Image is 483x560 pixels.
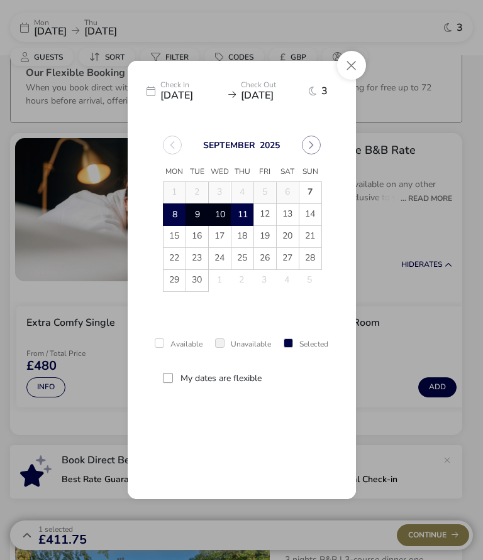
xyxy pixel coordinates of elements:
[253,182,276,204] td: 5
[276,163,299,181] span: Sat
[208,182,231,204] td: 3
[299,163,321,181] span: Sun
[208,204,231,226] td: 10
[321,86,337,96] span: 3
[163,136,321,292] div: Choose Date
[232,205,253,226] span: 11
[299,270,321,292] td: 5
[231,270,253,292] td: 2
[276,204,299,226] td: 13
[199,135,260,156] button: Choose Month
[163,163,186,181] span: Mon
[276,270,299,292] td: 4
[253,204,276,226] td: 12
[186,226,208,247] span: 16
[209,248,230,269] span: 24
[186,226,208,248] td: 16
[208,270,231,292] td: 1
[253,248,276,270] td: 26
[186,270,208,291] span: 30
[299,204,321,226] td: 14
[208,226,231,248] td: 17
[187,205,208,226] span: 9
[231,226,253,248] td: 18
[299,182,321,203] span: 7
[302,136,321,154] button: Next Month
[299,248,321,269] span: 28
[163,182,186,204] td: 1
[163,226,186,248] td: 15
[231,248,253,270] td: 25
[208,248,231,270] td: 24
[164,205,186,226] span: 8
[299,248,321,270] td: 28
[186,182,208,204] td: 2
[209,205,231,226] span: 10
[276,248,299,270] td: 27
[299,204,321,225] span: 14
[186,270,208,292] td: 30
[186,248,208,270] td: 23
[253,163,276,181] span: Fri
[299,226,321,248] td: 21
[186,248,208,269] span: 23
[276,226,299,248] td: 20
[209,226,230,247] span: 17
[163,270,186,292] td: 29
[254,204,275,225] span: 12
[163,204,186,226] td: 8
[180,374,262,383] label: My dates are flexible
[299,182,321,204] td: 7
[241,81,304,90] p: Check Out
[231,182,253,204] td: 4
[160,90,223,100] span: [DATE]
[254,226,275,247] span: 19
[215,340,271,348] div: Unavailable
[337,51,366,80] button: Close
[231,204,253,226] td: 11
[231,163,253,181] span: Thu
[160,81,223,90] p: Check In
[155,340,203,348] div: Available
[163,248,186,270] td: 22
[299,226,321,247] span: 21
[241,90,304,100] span: [DATE]
[208,163,231,181] span: Wed
[253,270,276,292] td: 3
[253,226,276,248] td: 19
[254,248,275,269] span: 26
[276,182,299,204] td: 6
[186,204,208,226] td: 9
[284,340,328,348] div: Selected
[186,163,208,181] span: Tue
[260,135,284,156] button: Choose Year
